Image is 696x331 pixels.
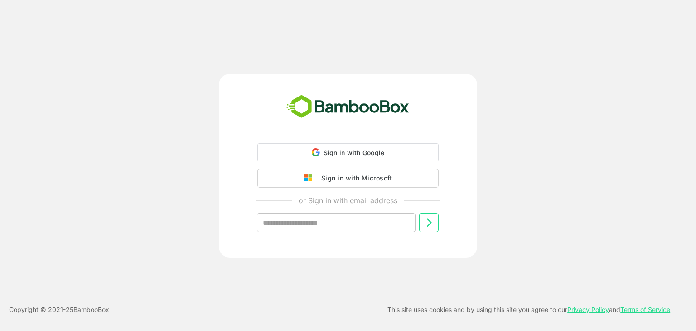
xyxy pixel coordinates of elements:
[304,174,317,182] img: google
[257,169,439,188] button: Sign in with Microsoft
[567,306,609,313] a: Privacy Policy
[317,172,392,184] div: Sign in with Microsoft
[281,92,414,122] img: bamboobox
[387,304,670,315] p: This site uses cookies and by using this site you agree to our and
[299,195,397,206] p: or Sign in with email address
[324,149,385,156] span: Sign in with Google
[257,143,439,161] div: Sign in with Google
[620,306,670,313] a: Terms of Service
[9,304,109,315] p: Copyright © 2021- 25 BambooBox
